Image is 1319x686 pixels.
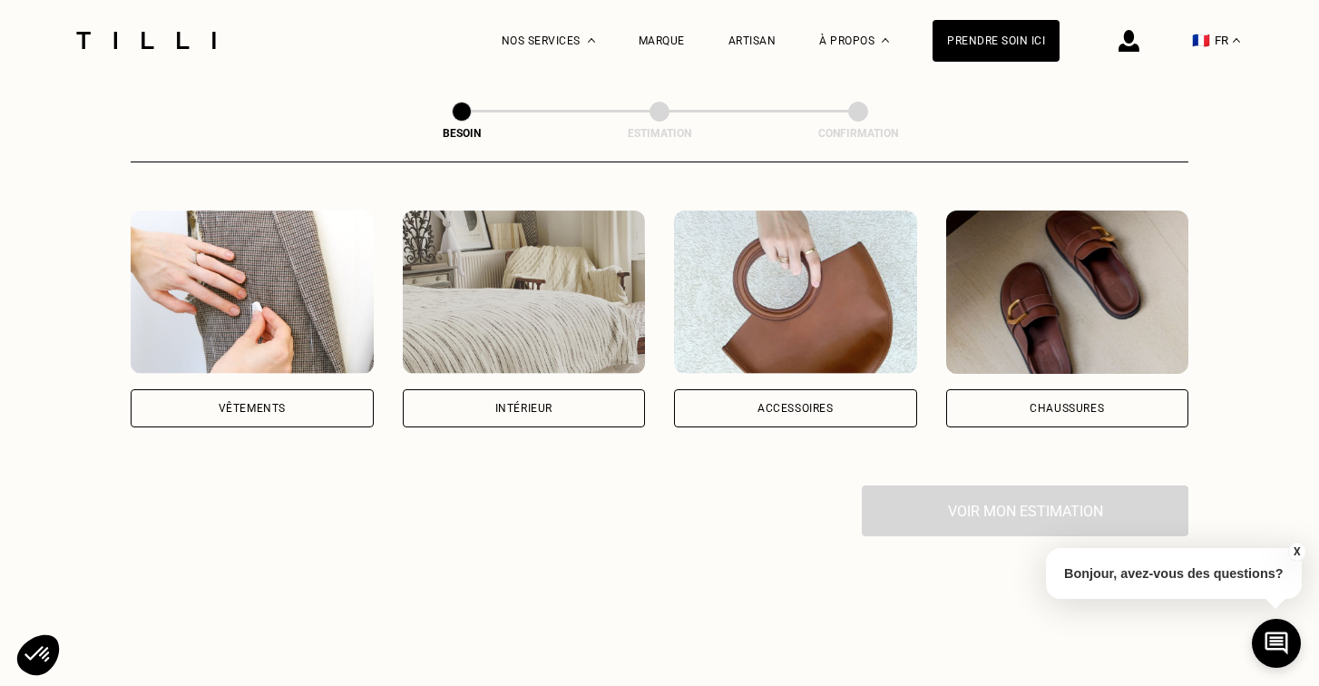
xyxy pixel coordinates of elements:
p: Bonjour, avez-vous des questions? [1046,548,1302,599]
img: Intérieur [403,211,646,374]
div: Intérieur [495,403,552,414]
a: Prendre soin ici [933,20,1060,62]
img: Chaussures [946,211,1189,374]
img: Vêtements [131,211,374,374]
img: Menu déroulant à propos [882,38,889,43]
img: icône connexion [1119,30,1139,52]
div: Chaussures [1030,403,1104,414]
img: Logo du service de couturière Tilli [70,32,222,49]
div: Estimation [569,127,750,140]
img: Menu déroulant [588,38,595,43]
div: Confirmation [767,127,949,140]
a: Marque [639,34,685,47]
span: 🇫🇷 [1192,32,1210,49]
div: Accessoires [757,403,834,414]
img: Accessoires [674,211,917,374]
div: Vêtements [219,403,286,414]
a: Artisan [728,34,777,47]
div: Besoin [371,127,552,140]
img: menu déroulant [1233,38,1240,43]
button: X [1287,542,1305,562]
